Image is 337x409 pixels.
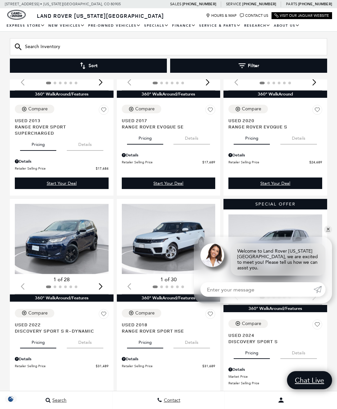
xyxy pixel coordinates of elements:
a: [PHONE_NUMBER] [298,2,332,7]
a: Visit Our Jaguar Website [274,14,329,18]
span: Retailer Selling Price [15,166,96,171]
button: details tab [280,344,317,359]
button: details tab [173,334,210,348]
button: Filter [170,59,327,73]
div: Pricing Details - Range Rover Sport Supercharged [15,158,109,164]
img: Agent profile photo [200,243,224,267]
button: Save Vehicle [99,105,109,117]
span: Chat Live [292,376,327,385]
button: details tab [67,136,103,150]
a: Specials [143,20,170,32]
div: 1 of 30 [122,276,216,283]
button: details tab [67,334,103,348]
a: Finance [170,20,197,32]
a: Land Rover [US_STATE][GEOGRAPHIC_DATA] [33,12,168,19]
img: 2018 Land Rover Range Rover Sport HSE 1 [122,204,216,274]
a: Service & Parts [197,20,243,32]
span: Contact [162,397,180,403]
a: Start Your Deal [122,177,216,189]
span: Range Rover Evoque S [228,123,317,130]
span: $17,684 [96,166,109,171]
div: 360° WalkAround/Features [117,294,220,302]
a: Retailer Selling Price $24,689 [228,160,322,165]
span: $31,689 [202,364,215,368]
a: [PHONE_NUMBER] [182,2,216,7]
div: Pricing Details - Range Rover Evoque S [228,152,322,158]
span: Used 2013 [15,117,104,123]
a: Retailer Selling Price $31,489 [15,364,109,368]
button: Compare Vehicle [15,105,54,113]
a: Retailer Selling Price $17,684 [15,166,109,171]
button: pricing tab [127,130,163,144]
button: Open user profile menu [225,392,337,408]
button: Compare Vehicle [15,309,54,317]
span: Retailer Selling Price [15,364,96,368]
input: Enter your message [200,282,314,297]
div: Pricing Details - Range Rover Evoque SE [122,152,216,158]
button: pricing tab [20,334,56,348]
div: undefined - Range Rover Evoque SE [122,177,216,189]
img: Opt-Out Icon [3,395,18,402]
a: [PHONE_NUMBER] [242,2,276,7]
nav: Main Navigation [5,20,332,32]
div: Special Offer [223,199,327,209]
span: Discovery Sport S R-Dynamic [15,328,104,334]
a: Research [243,20,272,32]
img: 2022 Land Rover Discovery Sport S R-Dynamic 1 [15,204,109,274]
span: Retailer Selling Price [228,160,309,165]
span: Discovery Sport S [228,338,317,344]
span: Used 2017 [122,117,211,123]
section: Click to Open Cookie Consent Modal [3,395,18,402]
a: Retailer Selling Price $43,678 [228,381,322,386]
button: pricing tab [234,344,270,359]
div: Welcome to Land Rover [US_STATE][GEOGRAPHIC_DATA], we are excited to meet you! Please tell us how... [231,243,325,276]
a: Used 2013Range Rover Sport Supercharged [15,117,109,136]
span: Market Price [228,374,309,379]
span: $24,689 [309,160,322,165]
span: Land Rover [US_STATE][GEOGRAPHIC_DATA] [37,12,164,19]
div: 360° WalkAround/Features [223,305,327,312]
button: pricing tab [234,130,270,144]
input: Search Inventory [10,38,327,55]
div: Compare [135,310,155,316]
a: Used 2018Range Rover Sport HSE [122,321,216,334]
div: Compare [28,310,48,316]
div: 360° WalkAround [223,91,327,98]
a: Market Price $52,198 [228,374,322,379]
button: Save Vehicle [312,319,322,332]
img: 2024 Land Rover Discovery Sport S 1 [228,214,322,285]
span: Search [51,397,66,403]
a: Contact Us [240,14,268,18]
span: Used 2018 [122,321,211,328]
div: 360° WalkAround/Features [10,91,114,98]
div: Compare [135,106,155,112]
span: $17,689 [202,160,215,165]
div: Next slide [310,75,319,90]
button: details tab [173,130,210,144]
div: Next slide [96,75,105,90]
a: Retailer Selling Price $31,689 [122,364,216,368]
span: Range Rover Sport Supercharged [15,123,104,136]
div: Compare [242,321,261,327]
span: Used 2020 [228,117,317,123]
button: Compare Vehicle [122,105,161,113]
a: Start Your Deal [228,177,322,189]
a: land-rover [7,10,26,20]
div: Pricing Details - Discovery Sport S [228,367,322,372]
span: Retailer Selling Price [228,381,309,386]
button: pricing tab [127,334,163,348]
span: Retailer Selling Price [122,364,203,368]
div: 1 of 28 [15,276,109,283]
span: Used 2022 [15,321,104,328]
div: 360° WalkAround/Features [10,294,114,302]
div: Pricing Details - Range Rover Sport HSE [122,356,216,362]
a: Used 2022Discovery Sport S R-Dynamic [15,321,109,334]
div: 1 / 2 [122,204,216,274]
a: Hours & Map [206,14,237,18]
span: Range Rover Sport HSE [122,328,211,334]
a: About Us [272,20,301,32]
button: Save Vehicle [312,105,322,117]
a: Pre-Owned Vehicles [87,20,143,32]
a: Retailer Selling Price $17,689 [122,160,216,165]
button: details tab [280,130,317,144]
